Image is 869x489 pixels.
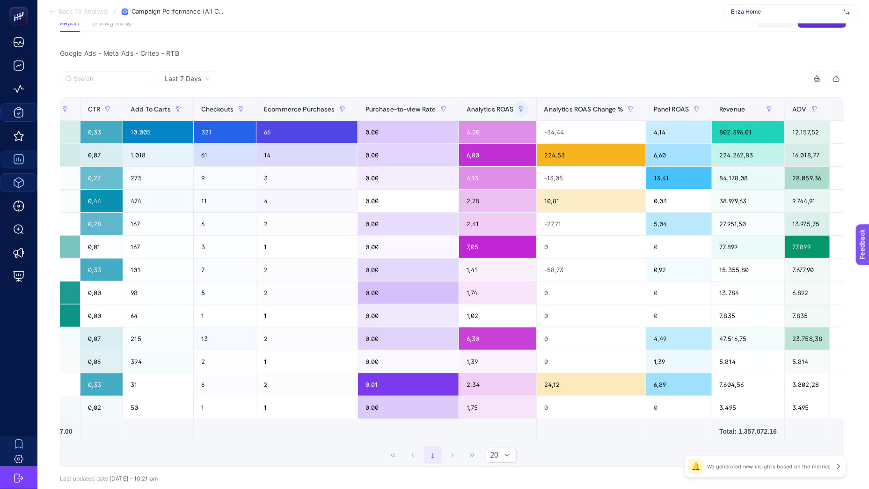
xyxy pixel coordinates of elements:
[194,213,256,235] div: 6
[358,373,459,396] div: 0,01
[646,350,711,373] div: 1,39
[80,373,123,396] div: 0,33
[123,373,193,396] div: 31
[80,144,123,166] div: 0,07
[459,350,536,373] div: 1,39
[358,167,459,189] div: 0,00
[80,282,123,304] div: 0,00
[100,20,123,27] span: Insights
[537,213,646,235] div: -27,71
[88,105,100,113] span: CTR
[256,144,358,166] div: 14
[80,121,123,143] div: 0,33
[785,121,830,143] div: 12.157,52
[358,259,459,281] div: 0,00
[537,304,646,327] div: 0
[486,448,498,462] span: Rows per page
[194,396,256,419] div: 1
[80,259,123,281] div: 0,33
[264,105,335,113] span: Ecommerce Purchases
[537,144,646,166] div: 224,53
[256,282,358,304] div: 2
[785,213,830,235] div: 13.975,75
[646,304,711,327] div: 0
[537,396,646,419] div: 0
[60,20,80,27] span: Report
[80,350,123,373] div: 0,06
[256,121,358,143] div: 66
[74,75,148,82] input: Search
[467,105,514,113] span: Analytics ROAS
[256,373,358,396] div: 2
[123,213,193,235] div: 167
[256,213,358,235] div: 2
[712,396,785,419] div: 3.495
[537,236,646,258] div: 0
[459,236,536,258] div: 7,05
[358,327,459,350] div: 0,00
[537,373,646,396] div: 24,12
[459,213,536,235] div: 2,41
[785,144,830,166] div: 16.018,77
[785,327,830,350] div: 23.758,38
[123,259,193,281] div: 101
[785,350,830,373] div: 5.814
[110,475,158,482] span: [DATE]・10:21 am
[712,167,785,189] div: 84.178,08
[838,105,845,126] div: 17 items selected
[59,8,108,15] span: Back To Analysis
[646,282,711,304] div: 0
[114,7,116,15] span: /
[256,190,358,212] div: 4
[123,304,193,327] div: 64
[712,373,785,396] div: 7.604,56
[365,105,436,113] span: Purchase-to-view Rate
[80,327,123,350] div: 0,07
[125,20,132,27] div: 8
[720,427,777,436] div: Total: 1.357.072.16
[358,236,459,258] div: 0,00
[688,459,703,474] div: 🔔
[194,350,256,373] div: 2
[123,282,193,304] div: 98
[712,350,785,373] div: 5.814
[712,121,785,143] div: 802.396,01
[424,446,442,464] button: 1
[80,213,123,235] div: 0,28
[646,373,711,396] div: 6,89
[792,105,806,113] span: AOV
[646,396,711,419] div: 0
[712,213,785,235] div: 27.951,50
[844,7,850,16] img: svg%3e
[459,190,536,212] div: 2,78
[256,350,358,373] div: 1
[123,190,193,212] div: 474
[131,8,225,15] span: Campaign Performance (All Channel)
[712,144,785,166] div: 224.262,83
[731,8,840,15] span: Enza Home
[720,105,745,113] span: Revenue
[123,121,193,143] div: 10.005
[785,282,830,304] div: 6.892
[123,144,193,166] div: 1.018
[194,282,256,304] div: 5
[80,304,123,327] div: 0,00
[459,259,536,281] div: 1,41
[459,373,536,396] div: 2,34
[646,167,711,189] div: 13,41
[712,259,785,281] div: 15.355,80
[256,259,358,281] div: 2
[52,47,851,60] div: Google Ads - Meta Ads - Criteo - RTB
[256,327,358,350] div: 2
[707,463,831,470] p: We generated new insights based on the metrics
[459,144,536,166] div: 6,80
[194,144,256,166] div: 61
[646,259,711,281] div: 0,92
[646,327,711,350] div: 4,49
[712,282,785,304] div: 13.784
[358,304,459,327] div: 0,00
[123,396,193,419] div: 50
[123,167,193,189] div: 275
[194,167,256,189] div: 9
[123,350,193,373] div: 394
